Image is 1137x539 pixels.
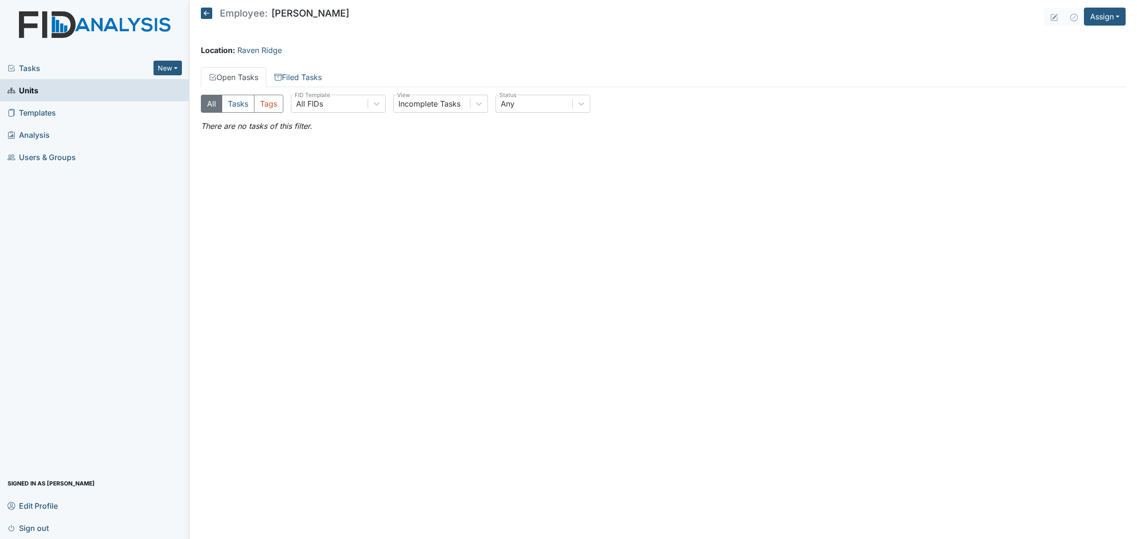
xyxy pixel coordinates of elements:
[8,127,50,142] span: Analysis
[266,67,330,87] a: Filed Tasks
[254,95,283,113] button: Tags
[8,498,58,513] span: Edit Profile
[237,45,282,55] a: Raven Ridge
[296,98,323,109] div: All FIDs
[220,9,268,18] span: Employee:
[8,476,95,491] span: Signed in as [PERSON_NAME]
[1084,8,1126,26] button: Assign
[201,8,349,19] h5: [PERSON_NAME]
[201,45,235,55] strong: Location:
[201,95,1126,132] div: Open Tasks
[201,121,312,131] em: There are no tasks of this filter.
[201,95,283,113] div: Type filter
[201,95,222,113] button: All
[8,521,49,535] span: Sign out
[8,150,76,164] span: Users & Groups
[398,98,460,109] div: Incomplete Tasks
[8,63,153,74] a: Tasks
[153,61,182,75] button: New
[8,83,38,98] span: Units
[222,95,254,113] button: Tasks
[201,67,266,87] a: Open Tasks
[8,105,56,120] span: Templates
[501,98,514,109] div: Any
